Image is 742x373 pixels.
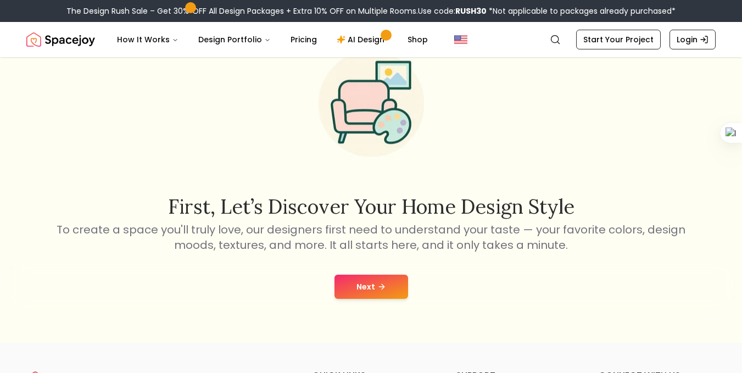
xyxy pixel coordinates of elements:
[328,29,397,51] a: AI Design
[189,29,280,51] button: Design Portfolio
[399,29,437,51] a: Shop
[26,22,716,57] nav: Global
[455,5,487,16] b: RUSH30
[454,33,467,46] img: United States
[418,5,487,16] span: Use code:
[26,29,95,51] img: Spacejoy Logo
[282,29,326,51] a: Pricing
[670,30,716,49] a: Login
[108,29,437,51] nav: Main
[576,30,661,49] a: Start Your Project
[301,34,442,174] img: Start Style Quiz Illustration
[26,29,95,51] a: Spacejoy
[108,29,187,51] button: How It Works
[55,196,688,218] h2: First, let’s discover your home design style
[487,5,676,16] span: *Not applicable to packages already purchased*
[55,222,688,253] p: To create a space you'll truly love, our designers first need to understand your taste — your fav...
[66,5,676,16] div: The Design Rush Sale – Get 30% OFF All Design Packages + Extra 10% OFF on Multiple Rooms.
[334,275,408,299] button: Next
